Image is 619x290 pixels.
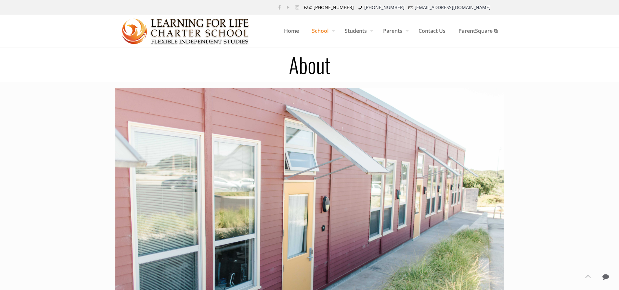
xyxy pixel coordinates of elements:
[377,15,412,47] a: Parents
[408,4,414,10] i: mail
[581,270,595,284] a: Back to top icon
[277,15,305,47] a: Home
[122,15,250,47] a: Learning for Life Charter School
[364,4,405,10] a: [PHONE_NUMBER]
[452,15,504,47] a: ParentSquare ⧉
[338,21,377,41] span: Students
[412,15,452,47] a: Contact Us
[277,21,305,41] span: Home
[452,21,504,41] span: ParentSquare ⧉
[338,15,377,47] a: Students
[111,54,508,75] h1: About
[377,21,412,41] span: Parents
[276,4,283,10] a: Facebook icon
[415,4,491,10] a: [EMAIL_ADDRESS][DOMAIN_NAME]
[285,4,292,10] a: YouTube icon
[412,21,452,41] span: Contact Us
[305,21,338,41] span: School
[357,4,364,10] i: phone
[294,4,301,10] a: Instagram icon
[305,15,338,47] a: School
[122,15,250,47] img: About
